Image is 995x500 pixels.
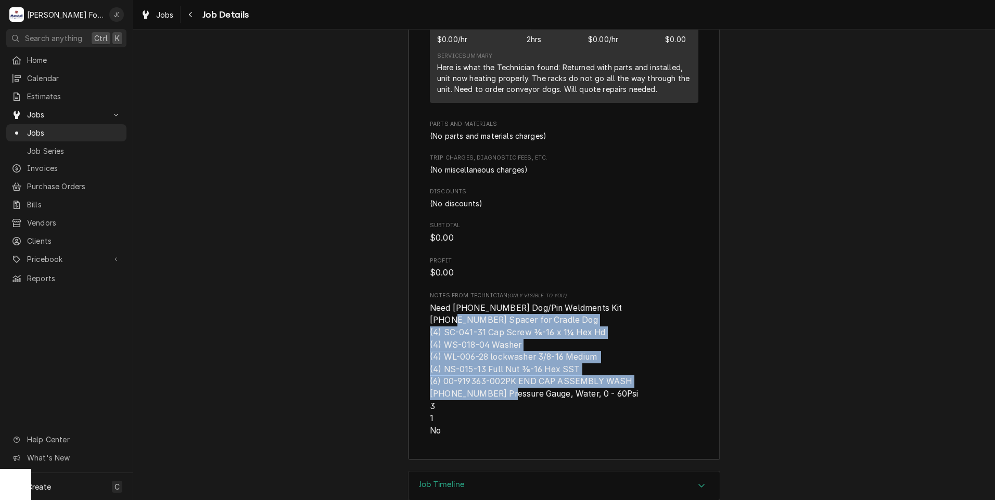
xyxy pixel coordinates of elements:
a: Clients [6,232,126,249]
a: Go to Help Center [6,431,126,448]
div: Cost [437,34,467,45]
span: [object Object] [430,302,698,437]
a: Vendors [6,214,126,231]
a: Go to What's New [6,449,126,466]
button: Navigate back [183,6,199,23]
div: Quantity [527,24,542,45]
a: Invoices [6,160,126,177]
div: Parts and Materials [430,120,698,141]
div: Profit [430,257,698,279]
span: Calendar [27,73,121,84]
a: Job Series [6,142,126,160]
span: Subtotal [430,221,698,230]
a: Bills [6,196,126,213]
div: Price [588,24,618,45]
div: Here is what the Technician found: Returned with parts and installed, unit now heating properly. ... [437,62,691,95]
span: Help Center [27,434,120,445]
span: Search anything [25,33,82,44]
span: Create [27,482,51,491]
div: Amount [665,24,691,45]
span: Job Details [199,8,249,22]
a: Calendar [6,70,126,87]
span: What's New [27,452,120,463]
div: Cost [437,24,480,45]
span: Home [27,55,121,65]
div: Discounts [430,188,698,208]
a: Go to Pricebook [6,251,126,268]
div: [object Object] [430,292,698,437]
span: Need [PHONE_NUMBER] Dog/Pin Weldments Kit [PHONE_NUMBER] Spacer for Cradle Dog (4) SC-041-31 Cap ... [430,303,639,436]
a: Jobs [6,124,126,141]
div: [PERSON_NAME] Food Equipment Service [27,9,104,20]
span: Profit [430,257,698,265]
span: Ctrl [94,33,108,44]
a: Estimates [6,88,126,105]
a: Go to Jobs [6,106,126,123]
div: Service Summary [437,52,492,60]
div: Trip Charges, Diagnostic Fees, etc. [430,154,698,175]
span: Jobs [27,109,106,120]
span: Jobs [27,127,121,138]
span: Parts and Materials [430,120,698,128]
span: Invoices [27,163,121,174]
span: Discounts [430,188,698,196]
div: J( [109,7,124,22]
span: Trip Charges, Diagnostic Fees, etc. [430,154,698,162]
div: Amount [665,34,686,45]
span: Reports [27,273,121,284]
button: Search anythingCtrlK [6,29,126,47]
span: Job Series [27,146,121,156]
span: Notes from Technician [430,292,698,300]
span: $0.00 [430,233,454,243]
div: Trip Charges, Diagnostic Fees, etc. List [430,164,698,175]
span: Subtotal [430,232,698,244]
span: Bills [27,199,121,210]
div: Discounts List [430,198,698,209]
span: K [115,33,120,44]
a: Purchase Orders [6,178,126,195]
span: Clients [27,235,121,246]
span: Jobs [156,9,174,20]
div: Price [588,34,618,45]
div: Subtotal [430,221,698,244]
span: C [114,481,120,492]
span: Vendors [27,217,121,228]
a: Home [6,51,126,69]
span: Purchase Orders [27,181,121,192]
a: Reports [6,270,126,287]
span: $0.00 [430,268,454,278]
h3: Job Timeline [419,480,465,490]
div: Marshall Food Equipment Service's Avatar [9,7,24,22]
span: Estimates [27,91,121,102]
div: Quantity [527,34,542,45]
div: Parts and Materials List [430,130,698,141]
span: Profit [430,267,698,279]
span: Pricebook [27,254,106,265]
div: Jeff Debigare (109)'s Avatar [109,7,124,22]
span: (Only Visible to You) [507,293,566,298]
div: M [9,7,24,22]
a: Jobs [136,6,178,23]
